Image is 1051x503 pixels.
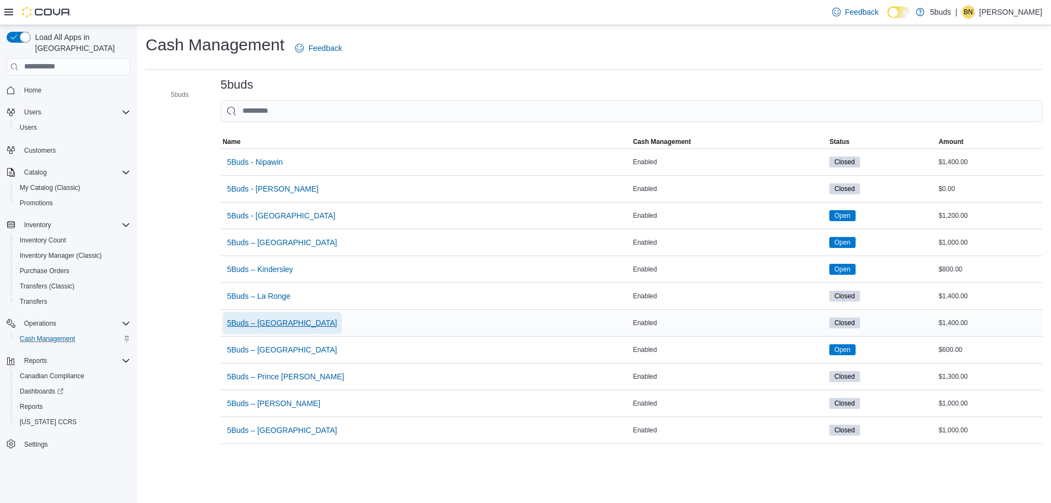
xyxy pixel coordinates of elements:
[15,295,130,308] span: Transfers
[11,233,135,248] button: Inventory Count
[223,366,349,388] button: 5Buds – Prince [PERSON_NAME]
[20,199,53,207] span: Promotions
[15,249,130,262] span: Inventory Manager (Classic)
[834,398,854,408] span: Closed
[834,318,854,328] span: Closed
[2,142,135,158] button: Customers
[20,438,52,451] a: Settings
[631,135,827,148] button: Cash Management
[11,120,135,135] button: Users
[227,317,337,328] span: 5Buds – [GEOGRAPHIC_DATA]
[937,343,1042,356] div: $600.00
[15,385,130,398] span: Dashboards
[834,372,854,381] span: Closed
[834,211,850,221] span: Open
[631,424,827,437] div: Enabled
[631,182,827,195] div: Enabled
[24,168,47,177] span: Catalog
[24,108,41,117] span: Users
[20,166,51,179] button: Catalog
[631,290,827,303] div: Enabled
[223,339,342,361] button: 5Buds – [GEOGRAPHIC_DATA]
[20,354,51,367] button: Reports
[829,317,859,328] span: Closed
[11,331,135,346] button: Cash Management
[11,180,135,195] button: My Catalog (Classic)
[937,209,1042,222] div: $1,200.00
[155,88,193,101] button: 5buds
[24,146,56,155] span: Customers
[829,425,859,436] span: Closed
[11,399,135,414] button: Reports
[227,210,336,221] span: 5Buds - [GEOGRAPHIC_DATA]
[834,157,854,167] span: Closed
[22,7,71,18] img: Cova
[20,334,75,343] span: Cash Management
[20,83,130,97] span: Home
[834,291,854,301] span: Closed
[223,151,287,173] button: 5Buds - Nipawin
[227,344,337,355] span: 5Buds – [GEOGRAPHIC_DATA]
[834,238,850,247] span: Open
[227,183,319,194] span: 5Buds - [PERSON_NAME]
[24,221,51,229] span: Inventory
[146,34,284,56] h1: Cash Management
[24,86,42,95] span: Home
[11,263,135,279] button: Purchase Orders
[631,316,827,329] div: Enabled
[15,264,130,277] span: Purchase Orders
[979,5,1042,19] p: [PERSON_NAME]
[937,424,1042,437] div: $1,000.00
[223,232,342,253] button: 5Buds – [GEOGRAPHIC_DATA]
[20,166,130,179] span: Catalog
[11,248,135,263] button: Inventory Manager (Classic)
[15,332,79,345] a: Cash Management
[20,282,74,291] span: Transfers (Classic)
[2,353,135,368] button: Reports
[7,78,130,481] nav: Complex example
[827,135,936,148] button: Status
[20,106,45,119] button: Users
[223,419,342,441] button: 5Buds – [GEOGRAPHIC_DATA]
[15,280,79,293] a: Transfers (Classic)
[20,123,37,132] span: Users
[223,258,298,280] button: 5Buds – Kindersley
[20,297,47,306] span: Transfers
[2,217,135,233] button: Inventory
[20,144,60,157] a: Customers
[20,418,77,426] span: [US_STATE] CCRS
[829,157,859,167] span: Closed
[20,236,66,245] span: Inventory Count
[631,343,827,356] div: Enabled
[11,414,135,430] button: [US_STATE] CCRS
[937,236,1042,249] div: $1,000.00
[15,280,130,293] span: Transfers (Classic)
[227,291,291,302] span: 5Buds – La Ronge
[834,264,850,274] span: Open
[939,137,963,146] span: Amount
[633,137,691,146] span: Cash Management
[15,400,130,413] span: Reports
[829,398,859,409] span: Closed
[15,249,106,262] a: Inventory Manager (Classic)
[937,370,1042,383] div: $1,300.00
[15,415,81,429] a: [US_STATE] CCRS
[15,332,130,345] span: Cash Management
[2,316,135,331] button: Operations
[15,295,51,308] a: Transfers
[227,371,344,382] span: 5Buds – Prince [PERSON_NAME]
[15,196,130,210] span: Promotions
[2,165,135,180] button: Catalog
[962,5,975,19] div: Benjamin Nuesca
[171,90,189,99] span: 5buds
[20,218,55,232] button: Inventory
[631,397,827,410] div: Enabled
[20,218,130,232] span: Inventory
[20,106,130,119] span: Users
[20,183,80,192] span: My Catalog (Classic)
[15,415,130,429] span: Washington CCRS
[223,205,340,227] button: 5Buds - [GEOGRAPHIC_DATA]
[223,392,325,414] button: 5Buds – [PERSON_NAME]
[15,234,130,247] span: Inventory Count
